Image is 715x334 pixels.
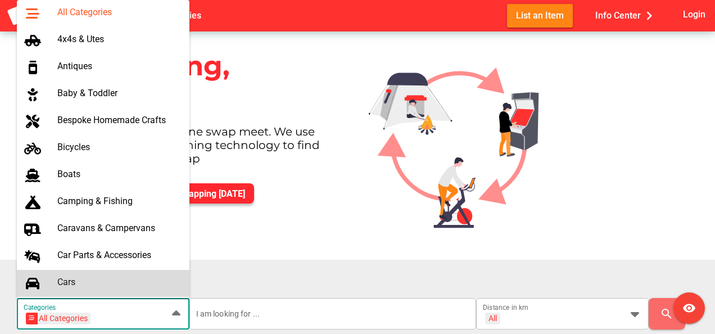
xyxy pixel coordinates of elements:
[17,273,706,290] h1: Find a Swap
[57,250,180,260] div: Car Parts & Accessories
[72,125,351,174] div: Australia's best online swap meet. We use unique swap matching technology to find you the perfect...
[196,298,470,330] input: I am looking for ...
[57,61,180,71] div: Antiques
[57,34,180,44] div: 4x4s & Utes
[516,8,564,23] span: List an Item
[57,7,180,17] div: All Categories
[72,40,351,125] div: Swapping, evolved
[57,142,180,152] div: Bicycles
[682,301,696,315] i: visibility
[57,88,180,98] div: Baby & Toddler
[595,6,658,25] span: Info Center
[57,223,180,233] div: Caravans & Campervans
[57,196,180,206] div: Camping & Fishing
[488,313,497,323] div: All
[57,115,180,125] div: Bespoke Homemade Crafts
[586,4,667,27] button: Info Center
[681,4,708,25] button: Login
[660,307,673,321] i: search
[29,313,88,324] div: All Categories
[57,169,180,179] div: Boats
[641,7,658,24] i: chevron_right
[7,6,63,26] img: aSD8y5uGLpzPJLYTcYcjNu3laj1c05W5KWf0Ds+Za8uybjssssuu+yyyy677LKX2n+PWMSDJ9a87AAAAABJRU5ErkJggg==
[360,31,566,241] img: Graphic.svg
[57,277,180,287] div: Cars
[507,4,573,27] button: List an Item
[683,7,705,22] span: Login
